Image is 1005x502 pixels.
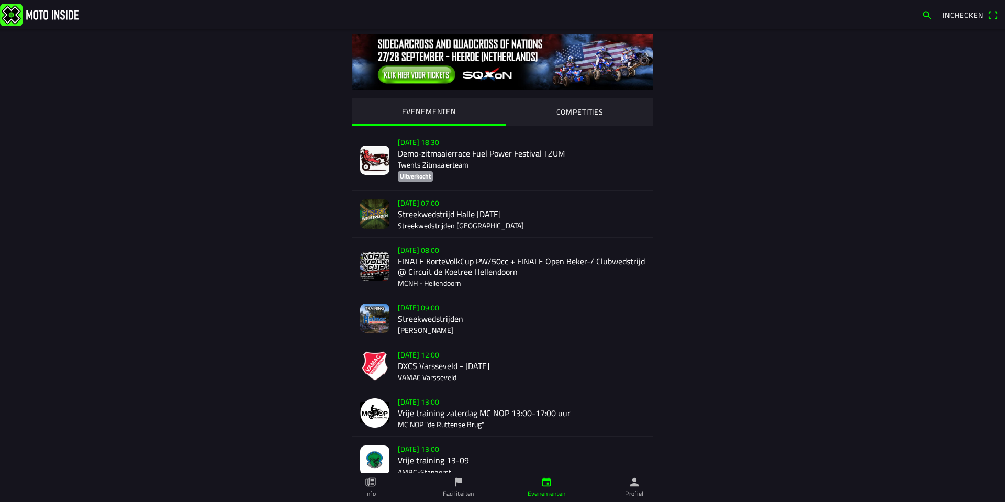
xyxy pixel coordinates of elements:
a: [DATE] 07:00Streekwedstrijd Halle [DATE]Streekwedstrijden [GEOGRAPHIC_DATA] [352,191,653,238]
a: [DATE] 13:00Vrije training zaterdag MC NOP 13:00-17:00 uurMC NOP "de Ruttense Brug" [352,389,653,437]
span: Inchecken [943,9,984,20]
a: [DATE] 18:30Demo-zitmaaierrace Fuel Power Festival TZUMTwents ZitmaaierteamUitverkocht [352,130,653,191]
a: [DATE] 12:00DXCS Varsseveld - [DATE]VAMAC Varsseveld [352,342,653,389]
ion-segment-button: EVENEMENTEN [352,98,506,126]
ion-label: Faciliteiten [443,489,474,498]
a: [DATE] 13:00Vrije training 13-09AMBC-Staphorst [352,437,653,484]
a: search [917,6,937,24]
ion-icon: person [629,476,640,488]
ion-icon: flag [453,476,464,488]
img: N3lxsS6Zhak3ei5Q5MtyPEvjHqMuKUUTBqHB2i4g.png [360,304,389,333]
img: qaiuHcGyss22570fqZKCwYI5GvCJxDNyPIX6KLCV.png [360,351,389,381]
ion-label: Profiel [625,489,644,498]
ion-icon: paper [365,476,376,488]
a: Incheckenqr scanner [937,6,1003,24]
ion-segment-button: COMPETITIES [506,98,654,126]
img: Y5rwN9z9uPcyXeovWO1qn41Q4V5LkcRjVCcyV7Gt.jpg [360,199,389,229]
img: wnU9VZkziWAzZjs8lAG3JHcHr0adhkas7rPV26Ps.jpg [360,252,389,281]
img: 0tIKNvXMbOBQGQ39g5GyH2eKrZ0ImZcyIMR2rZNf.jpg [352,34,653,90]
img: LHdt34qjO8I1ikqy75xviT6zvODe0JOmFLV3W9KQ.jpeg [360,445,389,475]
ion-label: Info [365,489,376,498]
a: [DATE] 08:00FINALE KorteVolkCup PW/50cc + FINALE Open Beker-/ Clubwedstrijd @ Circuit de Koetree ... [352,238,653,295]
ion-label: Evenementen [528,489,566,498]
img: NjdwpvkGicnr6oC83998ZTDUeXJJ29cK9cmzxz8K.png [360,398,389,428]
ion-icon: calendar [541,476,552,488]
a: [DATE] 09:00Streekwedstrijden[PERSON_NAME] [352,295,653,342]
img: Jr9onrC0yD8203rv07GQoPFRO05txJl9KEmks7zX.jpg [360,146,389,175]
